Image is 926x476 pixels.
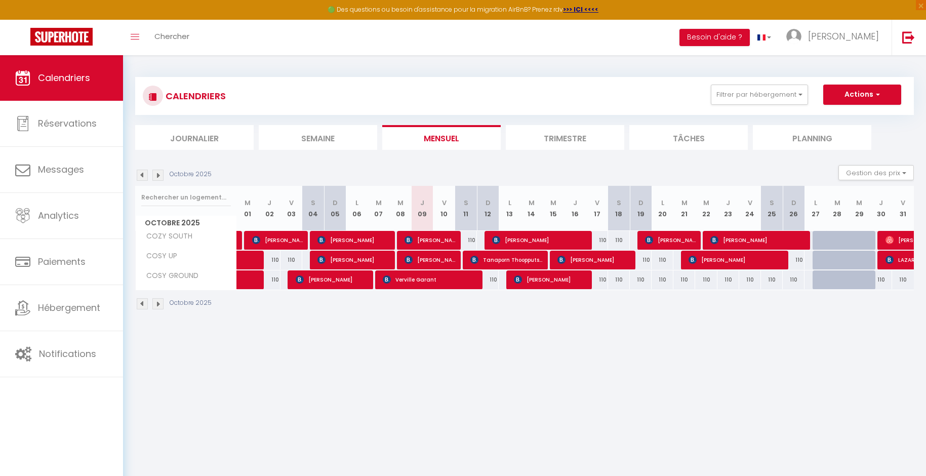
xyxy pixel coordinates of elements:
[779,20,892,55] a: ... [PERSON_NAME]
[455,231,477,250] div: 110
[368,186,389,231] th: 07
[630,251,652,269] div: 110
[902,31,915,44] img: logout
[892,270,914,289] div: 110
[442,198,447,208] abbr: V
[136,216,236,230] span: Octobre 2025
[550,198,556,208] abbr: M
[892,186,914,231] th: 31
[783,186,804,231] th: 26
[826,186,848,231] th: 28
[333,198,338,208] abbr: D
[586,270,608,289] div: 110
[38,163,84,176] span: Messages
[629,125,748,150] li: Tâches
[141,188,231,207] input: Rechercher un logement...
[848,186,870,231] th: 29
[838,165,914,180] button: Gestion des prix
[739,270,761,289] div: 110
[433,186,455,231] th: 10
[477,270,499,289] div: 110
[317,250,390,269] span: [PERSON_NAME]
[804,186,826,231] th: 27
[783,270,804,289] div: 110
[267,198,271,208] abbr: J
[673,186,695,231] th: 21
[30,28,93,46] img: Super Booking
[753,125,871,150] li: Planning
[695,270,717,289] div: 110
[652,251,673,269] div: 110
[595,198,599,208] abbr: V
[739,186,761,231] th: 24
[879,198,883,208] abbr: J
[529,198,535,208] abbr: M
[786,29,801,44] img: ...
[38,117,97,130] span: Réservations
[38,301,100,314] span: Hébergement
[689,250,783,269] span: [PERSON_NAME]
[717,186,739,231] th: 23
[565,186,586,231] th: 16
[814,198,817,208] abbr: L
[252,230,303,250] span: [PERSON_NAME]
[834,198,840,208] abbr: M
[823,85,901,105] button: Actions
[259,186,280,231] th: 02
[464,198,468,208] abbr: S
[608,270,630,289] div: 110
[38,209,79,222] span: Analytics
[397,198,404,208] abbr: M
[154,31,189,42] span: Chercher
[717,270,739,289] div: 110
[170,170,212,179] p: Octobre 2025
[856,198,862,208] abbr: M
[661,198,664,208] abbr: L
[486,198,491,208] abbr: D
[280,251,302,269] div: 110
[499,186,520,231] th: 13
[38,71,90,84] span: Calendriers
[557,250,630,269] span: [PERSON_NAME]
[237,186,259,231] th: 01
[710,230,804,250] span: [PERSON_NAME]
[135,125,254,150] li: Journalier
[870,186,892,231] th: 30
[492,230,586,250] span: [PERSON_NAME]
[638,198,643,208] abbr: D
[761,270,783,289] div: 110
[630,186,652,231] th: 19
[383,270,477,289] span: Verville Garant
[346,186,368,231] th: 06
[289,198,294,208] abbr: V
[508,198,511,208] abbr: L
[296,270,368,289] span: [PERSON_NAME]
[39,347,96,360] span: Notifications
[652,270,673,289] div: 110
[901,198,905,208] abbr: V
[703,198,709,208] abbr: M
[137,270,201,282] span: COSY GROUND
[382,125,501,150] li: Mensuel
[355,198,358,208] abbr: L
[412,186,433,231] th: 09
[324,186,346,231] th: 05
[245,198,251,208] abbr: M
[470,250,543,269] span: Tanaporn Thoopputsar
[311,198,315,208] abbr: S
[514,270,586,289] span: [PERSON_NAME]
[280,186,302,231] th: 03
[645,230,696,250] span: [PERSON_NAME]
[563,5,598,14] strong: >>> ICI <<<<
[711,85,808,105] button: Filtrer par hébergement
[586,231,608,250] div: 110
[617,198,621,208] abbr: S
[137,251,180,262] span: COSY UP
[455,186,477,231] th: 11
[317,230,390,250] span: [PERSON_NAME]
[506,125,624,150] li: Trimestre
[695,186,717,231] th: 22
[673,270,695,289] div: 110
[608,231,630,250] div: 110
[389,186,411,231] th: 08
